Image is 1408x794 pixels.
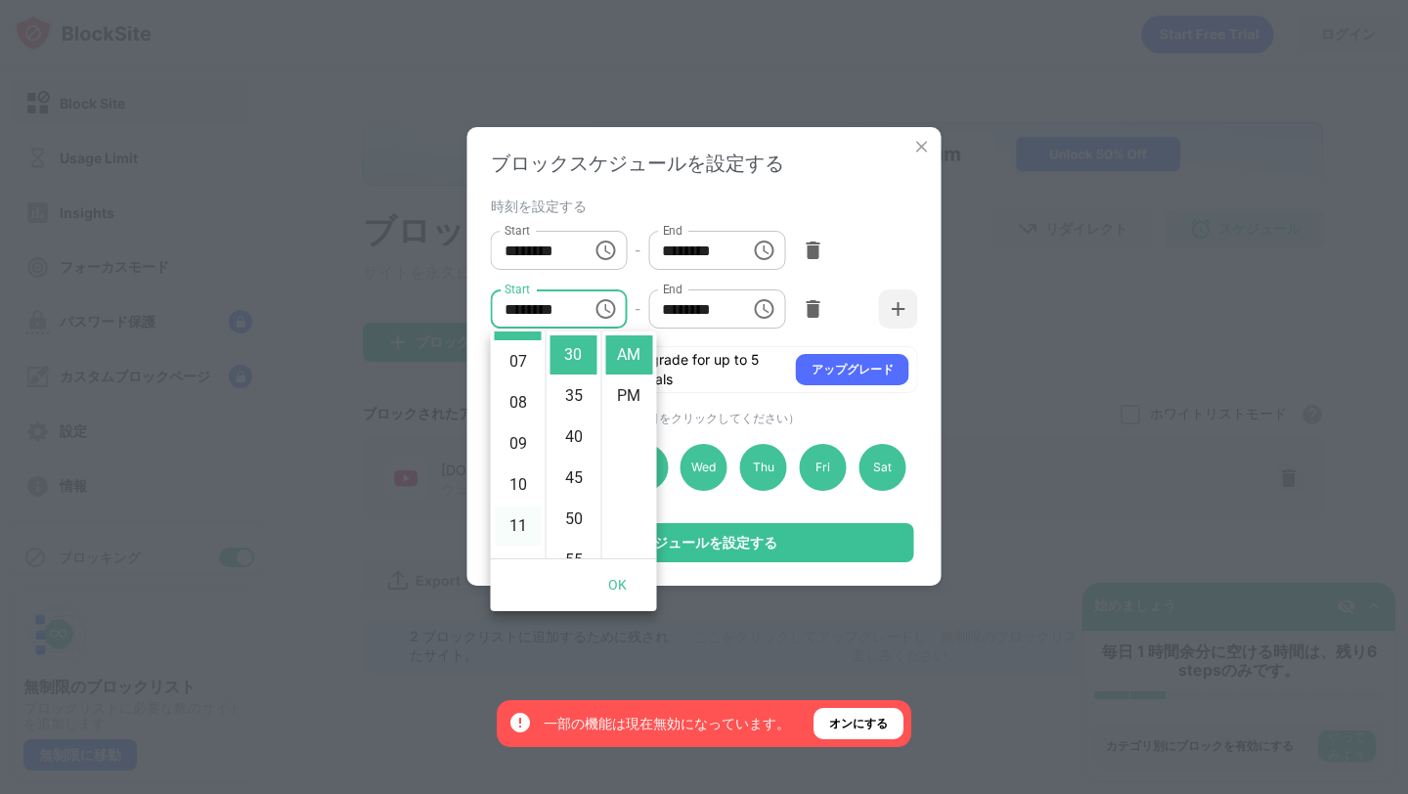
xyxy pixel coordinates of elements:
label: End [662,222,682,239]
button: Choose time, selected time is 12:30 PM [744,289,783,329]
img: error-circle-white.svg [508,711,532,734]
li: 40 minutes [550,418,597,457]
div: オンにする [829,714,888,733]
div: Fri [800,444,847,491]
span: （無効にする日をクリックしてください） [577,411,800,425]
div: 一部の機能は現在無効になっています。 [544,714,790,733]
button: Choose time, selected time is 2:00 PM [586,231,625,270]
div: 時刻を設定する [491,198,913,213]
button: Choose time, selected time is 6:30 AM [586,289,625,329]
ul: Select hours [491,331,546,558]
div: 選択した日付 [491,409,913,427]
li: 10 hours [495,465,542,505]
button: OK [587,567,649,603]
div: - [635,298,640,320]
li: PM [606,376,653,416]
label: End [662,281,682,297]
img: x-button.svg [912,137,932,156]
li: 9 hours [495,424,542,463]
div: ブロックスケジュールを設定する [491,151,918,177]
button: Choose time, selected time is 3:00 PM [744,231,783,270]
label: Start [505,281,530,297]
li: 50 minutes [550,500,597,539]
li: 35 minutes [550,376,597,416]
div: Thu [740,444,787,491]
li: 55 minutes [550,541,597,580]
div: - [635,240,640,261]
li: 8 hours [495,383,542,422]
ul: Select minutes [546,331,601,558]
div: アップグレード [812,360,894,379]
li: AM [606,335,653,375]
li: 45 minutes [550,459,597,498]
ul: Select meridiem [601,331,657,558]
div: Sat [858,444,905,491]
div: Wed [681,444,727,491]
li: 30 minutes [550,335,597,375]
div: スケジュールを設定する [627,535,777,551]
label: Start [505,222,530,239]
li: 11 hours [495,507,542,546]
li: 7 hours [495,342,542,381]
